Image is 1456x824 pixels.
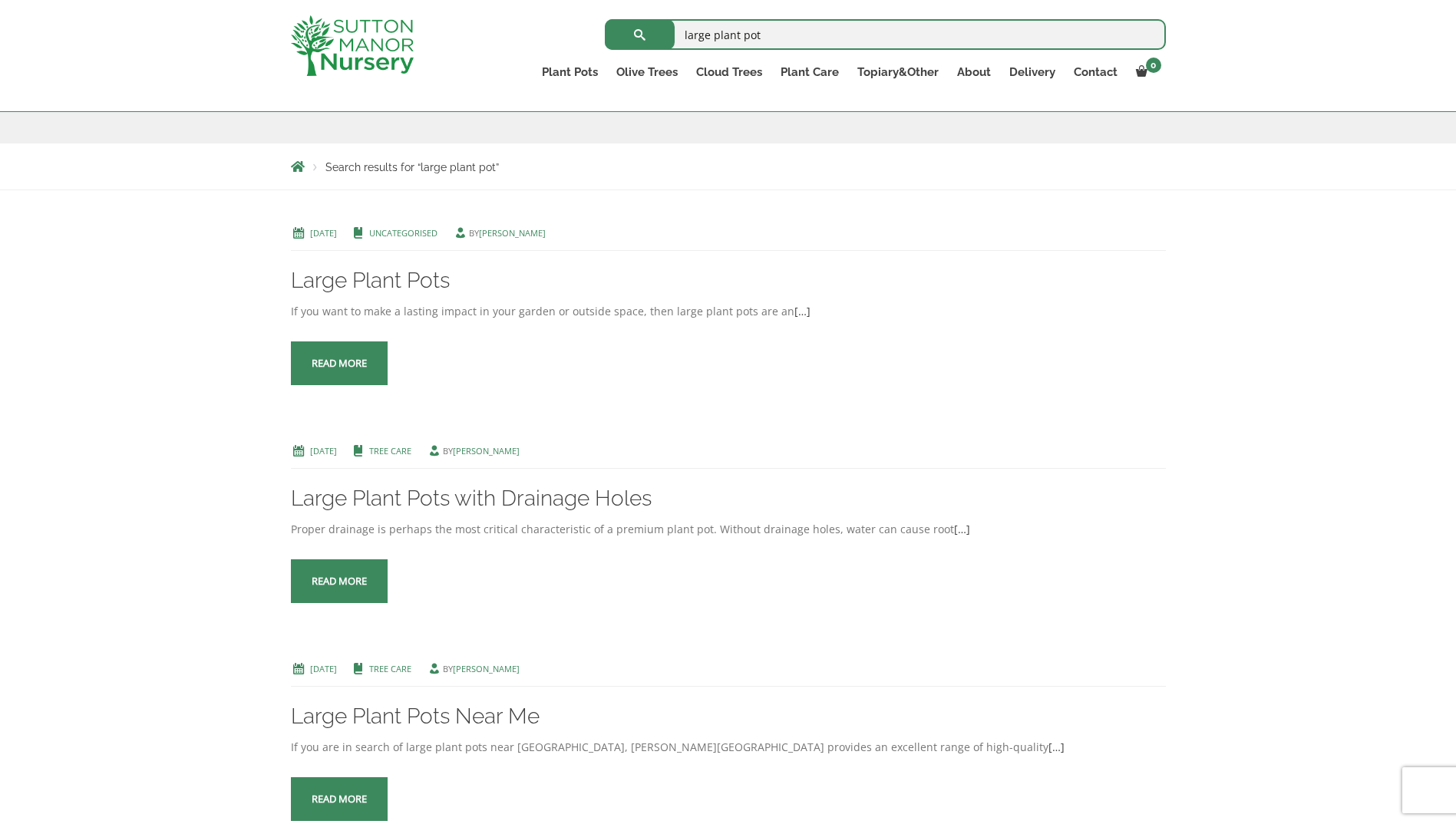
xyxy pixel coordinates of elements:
a: […] [954,522,970,536]
a: Olive Trees [607,61,687,83]
a: [DATE] [310,227,337,239]
div: If you want to make a lasting impact in your garden or outside space, then large plant pots are an [291,302,1166,321]
a: Read more [291,559,388,603]
a: [PERSON_NAME] [479,227,546,239]
a: Plant Pots [533,61,607,83]
img: logo [291,15,414,76]
span: by [427,445,520,456]
a: […] [1048,740,1065,754]
a: About [948,61,1000,83]
a: Read more [291,777,388,821]
a: Large Plant Pots with Drainage Holes [291,486,652,511]
a: 0 [1127,61,1166,83]
span: by [427,663,520,674]
a: Delivery [1000,61,1065,83]
a: Large Plant Pots [291,268,450,293]
span: 0 [1146,58,1161,73]
a: Tree Care [369,663,411,674]
a: Large Plant Pots Near Me [291,704,540,729]
a: Uncategorised [369,227,437,239]
a: Contact [1065,61,1127,83]
a: [DATE] [310,445,337,456]
a: Cloud Trees [687,61,771,83]
a: Read more [291,341,388,385]
a: Topiary&Other [848,61,948,83]
div: Proper drainage is perhaps the most critical characteristic of a premium plant pot. Without drain... [291,520,1166,539]
a: [DATE] [310,663,337,674]
a: [PERSON_NAME] [453,663,520,674]
div: If you are in search of large plant pots near [GEOGRAPHIC_DATA], [PERSON_NAME][GEOGRAPHIC_DATA] p... [291,738,1166,756]
span: by [453,227,546,239]
a: Plant Care [771,61,848,83]
nav: Breadcrumbs [291,160,1166,173]
a: […] [794,304,811,318]
a: [PERSON_NAME] [453,445,520,456]
a: Tree Care [369,445,411,456]
input: Search... [605,19,1166,50]
span: Search results for “large plant pot” [325,161,499,173]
